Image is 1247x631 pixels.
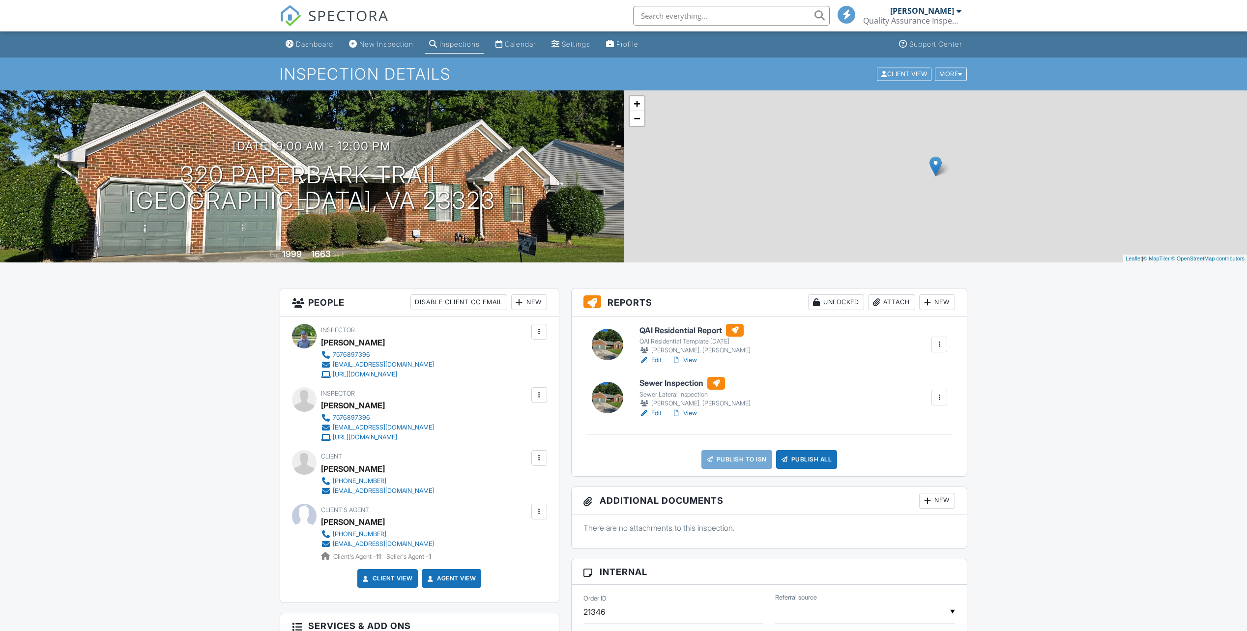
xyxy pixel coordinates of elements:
a: Support Center [895,35,966,54]
a: New Inspection [345,35,417,54]
h6: Sewer Inspection [639,377,751,390]
a: © MapTiler [1143,256,1170,261]
a: Leaflet [1126,256,1142,261]
div: Inspections [439,40,480,48]
div: [PERSON_NAME] [321,335,385,350]
div: Disable Client CC Email [410,294,507,310]
span: Seller's Agent - [386,553,431,560]
span: Client's Agent - [333,553,382,560]
a: Edit [639,408,662,418]
div: Unlocked [808,294,864,310]
div: Settings [562,40,590,48]
div: Publish All [776,450,838,469]
a: Client View [361,574,413,583]
div: Calendar [505,40,536,48]
a: View [671,408,697,418]
a: [URL][DOMAIN_NAME] [321,370,434,379]
a: Zoom out [630,111,644,126]
input: Search everything... [633,6,830,26]
div: New [511,294,547,310]
a: Profile [602,35,642,54]
div: [EMAIL_ADDRESS][DOMAIN_NAME] [333,361,434,369]
div: [PHONE_NUMBER] [333,477,386,485]
a: 7576897396 [321,350,434,360]
a: [PHONE_NUMBER] [321,529,434,539]
div: Attach [868,294,915,310]
div: | [1123,255,1247,263]
div: Dashboard [296,40,333,48]
div: Profile [616,40,638,48]
span: Client [321,453,342,460]
div: [PERSON_NAME], [PERSON_NAME] [639,345,751,355]
div: 7576897396 [333,414,370,422]
a: Zoom in [630,96,644,111]
h6: QAI Residential Report [639,324,751,337]
div: [EMAIL_ADDRESS][DOMAIN_NAME] [333,424,434,431]
h1: Inspection Details [280,65,968,83]
span: Client's Agent [321,506,369,514]
h3: People [280,288,559,316]
a: Settings [548,35,594,54]
h3: Additional Documents [572,487,967,515]
span: sq. ft. [332,251,346,258]
div: [PERSON_NAME] [321,461,385,476]
a: [EMAIL_ADDRESS][DOMAIN_NAME] [321,539,434,549]
a: [EMAIL_ADDRESS][DOMAIN_NAME] [321,486,434,496]
label: Referral source [775,593,817,602]
div: New [919,294,955,310]
a: QAI Residential Report QAI Residential Template [DATE] [PERSON_NAME], [PERSON_NAME] [639,324,751,355]
a: Client View [876,70,934,77]
div: [URL][DOMAIN_NAME] [333,433,397,441]
div: Quality Assurance Inspections LLC. [863,16,961,26]
div: [PHONE_NUMBER] [333,530,386,538]
strong: 11 [376,553,381,560]
span: Inspector [321,326,355,334]
div: New [919,493,955,509]
span: Built [270,251,281,258]
div: 7576897396 [333,351,370,359]
a: [PERSON_NAME] [321,515,385,529]
a: [EMAIL_ADDRESS][DOMAIN_NAME] [321,423,434,432]
h3: Internal [572,559,967,585]
a: Sewer Inspection Sewer Lateral Inspection [PERSON_NAME], [PERSON_NAME] [639,377,751,408]
a: Edit [639,355,662,365]
strong: 1 [429,553,431,560]
a: Dashboard [282,35,337,54]
div: [PERSON_NAME], [PERSON_NAME] [639,399,751,408]
h3: Reports [572,288,967,316]
div: 1663 [311,249,331,259]
label: Order ID [583,594,607,603]
a: © OpenStreetMap contributors [1171,256,1245,261]
a: [PHONE_NUMBER] [321,476,434,486]
div: Client View [877,67,931,81]
div: Support Center [909,40,962,48]
div: 1999 [282,249,302,259]
a: [URL][DOMAIN_NAME] [321,432,434,442]
div: [EMAIL_ADDRESS][DOMAIN_NAME] [333,540,434,548]
div: [EMAIL_ADDRESS][DOMAIN_NAME] [333,487,434,495]
div: QAI Residential Template [DATE] [639,338,751,345]
a: [EMAIL_ADDRESS][DOMAIN_NAME] [321,360,434,370]
a: Calendar [492,35,540,54]
div: [PERSON_NAME] [321,398,385,413]
h1: 320 Paperbark Trail [GEOGRAPHIC_DATA], VA 23323 [128,162,495,214]
h3: [DATE] 9:00 am - 12:00 pm [232,140,391,153]
div: Sewer Lateral Inspection [639,391,751,399]
img: The Best Home Inspection Software - Spectora [280,5,301,27]
div: [PERSON_NAME] [890,6,954,16]
div: More [935,67,967,81]
a: 7576897396 [321,413,434,423]
a: View [671,355,697,365]
span: Inspector [321,390,355,397]
div: New Inspection [359,40,413,48]
a: Agent View [425,574,476,583]
p: There are no attachments to this inspection. [583,522,956,533]
span: SPECTORA [308,5,389,26]
a: Publish to ISN [701,450,772,469]
div: [URL][DOMAIN_NAME] [333,371,397,378]
a: Inspections [425,35,484,54]
a: SPECTORA [280,13,389,34]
